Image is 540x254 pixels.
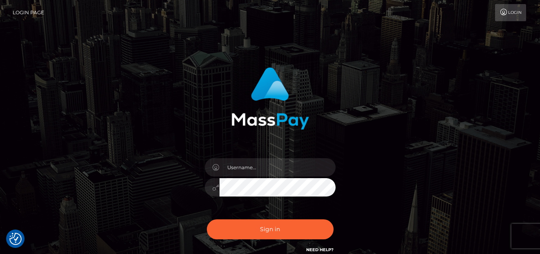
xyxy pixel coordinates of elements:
[220,158,336,177] input: Username...
[495,4,526,21] a: Login
[13,4,44,21] a: Login Page
[306,247,334,252] a: Need Help?
[207,219,334,239] button: Sign in
[231,67,309,130] img: MassPay Login
[9,233,22,245] button: Consent Preferences
[9,233,22,245] img: Revisit consent button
